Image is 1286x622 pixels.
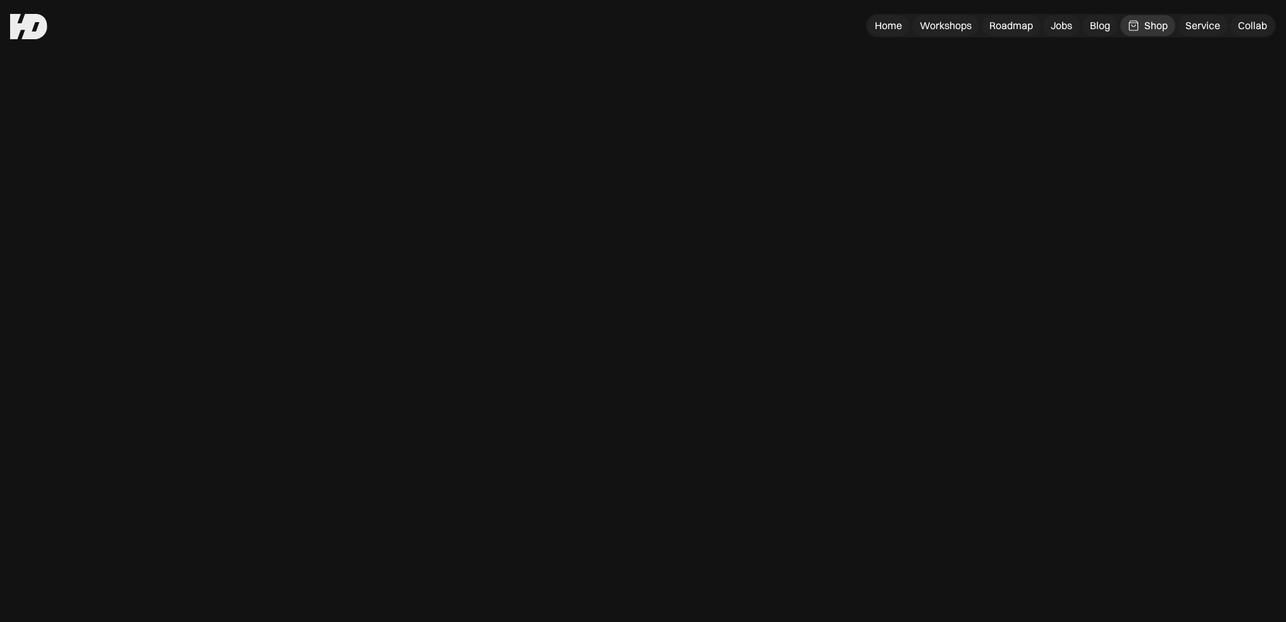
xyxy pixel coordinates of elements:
[920,19,972,32] div: Workshops
[1043,15,1080,36] a: Jobs
[1144,19,1168,32] div: Shop
[1051,19,1072,32] div: Jobs
[1230,15,1275,36] a: Collab
[1082,15,1118,36] a: Blog
[1120,15,1175,36] a: Shop
[867,15,910,36] a: Home
[982,15,1041,36] a: Roadmap
[989,19,1033,32] div: Roadmap
[912,15,979,36] a: Workshops
[1185,19,1220,32] div: Service
[1238,19,1267,32] div: Collab
[875,19,902,32] div: Home
[1090,19,1110,32] div: Blog
[1178,15,1228,36] a: Service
